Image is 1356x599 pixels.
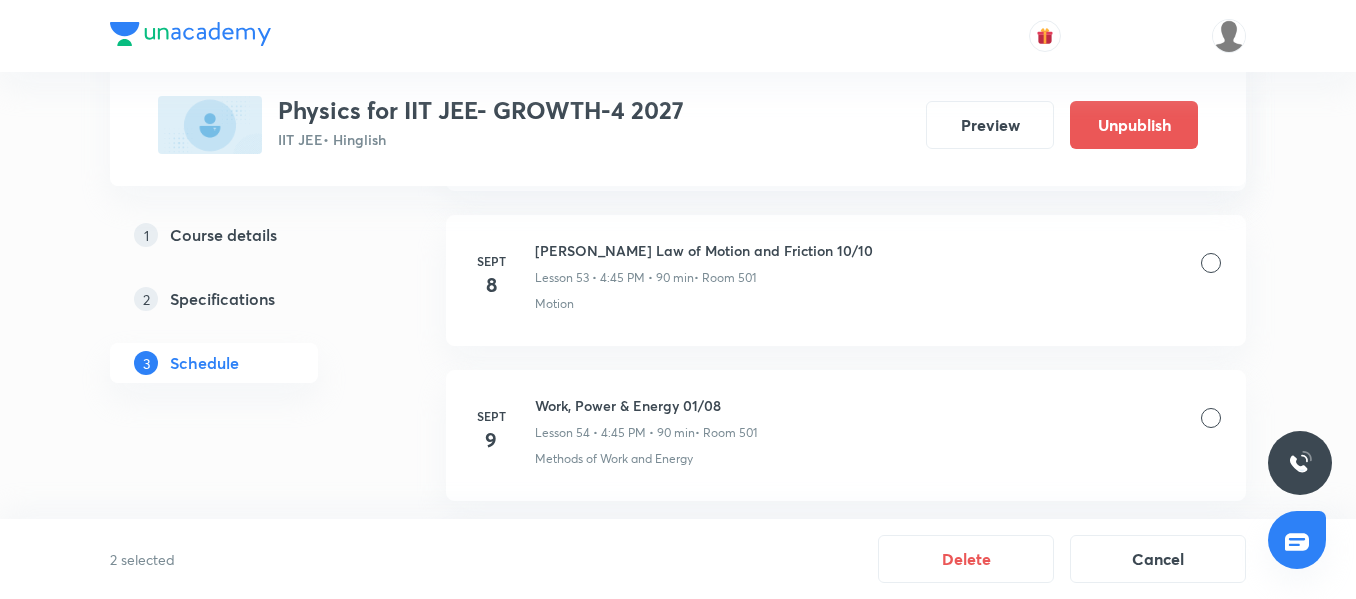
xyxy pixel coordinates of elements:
[170,223,277,247] h5: Course details
[878,535,1054,583] button: Delete
[535,395,757,416] h6: Work, Power & Energy 01/08
[158,96,262,154] img: 070DDDD9-3BC6-445A-B4A2-417024414BE8_plus.png
[110,215,382,255] a: 1Course details
[471,425,511,455] h4: 9
[170,287,275,311] h5: Specifications
[134,351,158,375] p: 3
[535,240,873,261] h6: [PERSON_NAME] Law of Motion and Friction 10/10
[535,424,695,442] p: Lesson 54 • 4:45 PM • 90 min
[1288,451,1312,475] img: ttu
[535,269,694,287] p: Lesson 53 • 4:45 PM • 90 min
[1029,20,1061,52] button: avatar
[471,270,511,300] h4: 8
[110,279,382,319] a: 2Specifications
[471,252,511,270] h6: Sept
[926,101,1054,149] button: Preview
[1036,27,1054,45] img: avatar
[695,424,757,442] p: • Room 501
[1212,19,1246,53] img: Gopal Kumar
[471,407,511,425] h6: Sept
[110,549,526,570] p: 2 selected
[134,287,158,311] p: 2
[278,96,684,125] h3: Physics for IIT JEE- GROWTH-4 2027
[134,223,158,247] p: 1
[278,129,684,150] p: IIT JEE • Hinglish
[694,269,756,287] p: • Room 501
[535,450,693,468] p: Methods of Work and Energy
[1070,535,1246,583] button: Cancel
[1070,101,1198,149] button: Unpublish
[170,351,239,375] h5: Schedule
[110,22,271,51] a: Company Logo
[110,22,271,46] img: Company Logo
[535,295,574,313] p: Motion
